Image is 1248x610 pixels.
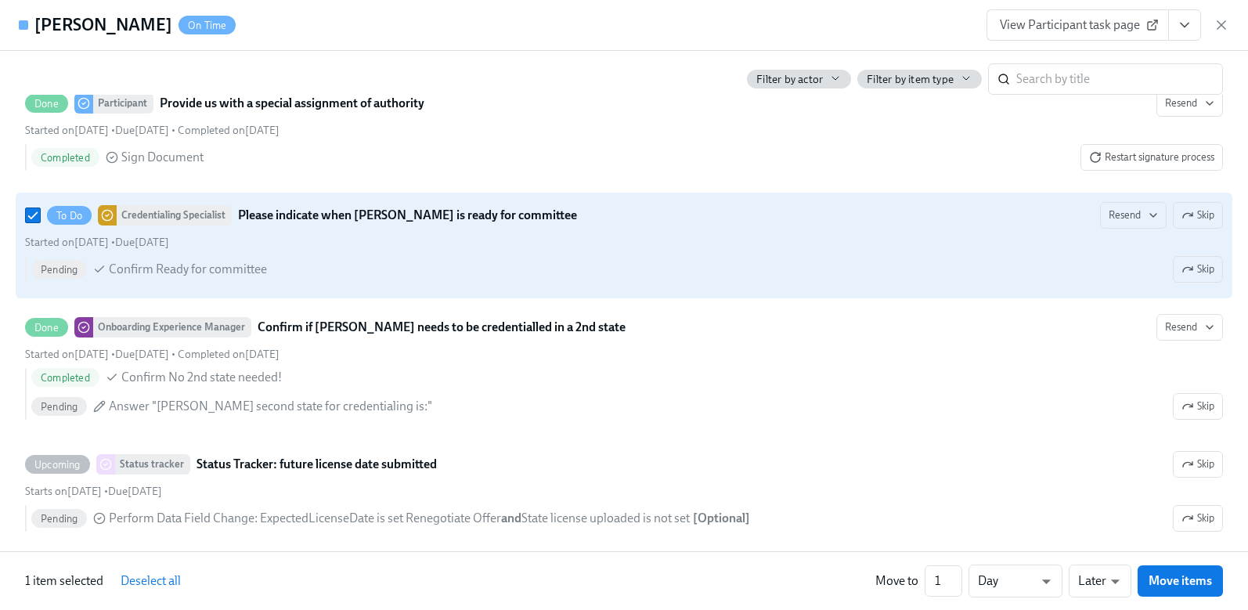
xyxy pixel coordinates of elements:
[1156,90,1223,117] button: DoneParticipantProvide us with a special assignment of authorityStarted on[DATE] •Due[DATE] • Com...
[756,72,823,87] span: Filter by actor
[25,484,162,499] div: •
[521,511,690,525] span: State license uploaded is not set
[25,236,109,249] span: Wednesday, September 3rd 2025, 10:01 am
[117,205,232,226] div: Credentialing Specialist
[875,572,918,590] div: Move to
[47,210,92,222] span: To Do
[108,485,162,498] span: Thursday, September 4th 2025, 10:00 am
[1100,202,1167,229] button: To DoCredentialing SpecialistPlease indicate when [PERSON_NAME] is ready for committeeSkipStarted...
[857,70,982,88] button: Filter by item type
[1173,202,1223,229] button: To DoCredentialing SpecialistPlease indicate when [PERSON_NAME] is ready for committeeResendStart...
[121,149,204,166] span: Sign Document
[25,123,280,138] div: • •
[25,235,169,250] div: •
[1080,144,1223,171] button: DoneParticipantProvide us with a special assignment of authorityResendStarted on[DATE] •Due[DATE]...
[115,454,190,475] div: Status tracker
[1138,565,1223,597] button: Move items
[25,459,90,471] span: Upcoming
[693,510,750,527] div: [ Optional ]
[93,93,153,114] div: Participant
[25,347,280,362] div: • •
[747,70,851,88] button: Filter by actor
[968,565,1062,597] div: Day
[109,261,267,278] span: Confirm Ready for committee
[179,20,236,31] span: On Time
[25,322,68,334] span: Done
[25,124,109,137] span: Wednesday, September 3rd 2025, 10:01 am
[31,264,87,276] span: Pending
[867,72,954,87] span: Filter by item type
[31,401,87,413] span: Pending
[1165,319,1214,335] span: Resend
[1173,505,1223,532] button: UpcomingStatus trackerStatus Tracker: future license date submittedSkipStarts on[DATE] •Due[DATE]...
[25,572,103,590] p: 1 item selected
[160,94,424,113] strong: Provide us with a special assignment of authority
[121,573,181,589] span: Deselect all
[34,13,172,37] h4: [PERSON_NAME]
[178,124,280,137] span: Completed on [DATE]
[115,236,169,249] span: Due [DATE]
[1173,393,1223,420] button: DoneOnboarding Experience ManagerConfirm if [PERSON_NAME] needs to be credentialled in a 2nd stat...
[1016,63,1223,95] input: Search by title
[109,510,690,527] span: Perform Data Field Change :
[109,398,432,415] span: Answer "[PERSON_NAME] second state for credentialing is:"
[1089,150,1214,165] span: Restart signature process
[258,318,626,337] strong: Confirm if [PERSON_NAME] needs to be credentialled in a 2nd state
[121,369,282,386] span: Confirm No 2nd state needed!
[1173,451,1223,478] button: UpcomingStatus trackerStatus Tracker: future license date submittedStarts on[DATE] •Due[DATE] Pen...
[1000,17,1156,33] span: View Participant task page
[25,348,109,361] span: Wednesday, September 3rd 2025, 10:01 am
[197,455,437,474] strong: Status Tracker: future license date submitted
[1109,208,1158,223] span: Resend
[25,98,68,110] span: Done
[1069,565,1131,597] div: Later
[501,511,521,525] strong: and
[31,513,87,525] span: Pending
[31,152,99,164] span: Completed
[1173,256,1223,283] button: To DoCredentialing SpecialistPlease indicate when [PERSON_NAME] is ready for committeeResendSkipS...
[1165,96,1214,111] span: Resend
[1181,399,1214,414] span: Skip
[1156,314,1223,341] button: DoneOnboarding Experience ManagerConfirm if [PERSON_NAME] needs to be credentialled in a 2nd stat...
[115,124,169,137] span: Wednesday, September 10th 2025, 10:00 am
[1181,262,1214,277] span: Skip
[110,565,192,597] button: Deselect all
[238,206,577,225] strong: Please indicate when [PERSON_NAME] is ready for committee
[1149,573,1212,589] span: Move items
[31,372,99,384] span: Completed
[986,9,1169,41] a: View Participant task page
[93,317,251,337] div: Onboarding Experience Manager
[115,348,169,361] span: Thursday, September 4th 2025, 10:00 am
[1181,457,1214,472] span: Skip
[1181,208,1214,223] span: Skip
[1181,511,1214,526] span: Skip
[260,511,501,525] span: ExpectedLicenseDate is set Renegotiate Offer
[25,485,102,498] span: Wednesday, September 3rd 2025, 10:00 am
[1168,9,1201,41] button: View task page
[178,348,280,361] span: Wednesday, September 3rd 2025, 10:16 am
